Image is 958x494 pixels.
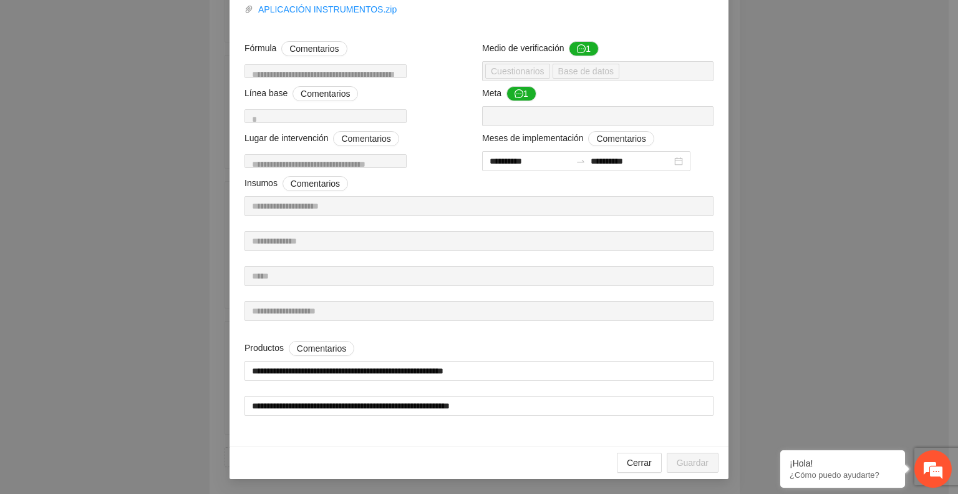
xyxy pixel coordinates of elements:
[244,131,399,146] span: Lugar de intervención
[205,6,235,36] div: Minimizar ventana de chat en vivo
[588,131,654,146] button: Meses de implementación
[244,176,348,191] span: Insumos
[485,64,550,79] span: Cuestionarios
[667,453,718,473] button: Guardar
[65,64,210,80] div: Chatee con nosotros ahora
[283,176,348,191] button: Insumos
[253,2,714,16] a: APLICACIÓN INSTRUMENTOS.zip
[506,86,536,101] button: Meta
[577,44,586,54] span: message
[596,132,646,146] span: Comentarios
[627,456,652,470] span: Cerrar
[569,41,599,56] button: Medio de verificación
[576,156,586,166] span: to
[558,64,614,78] span: Base de datos
[244,41,347,56] span: Fórmula
[790,458,896,468] div: ¡Hola!
[244,86,358,101] span: Línea base
[790,470,896,480] p: ¿Cómo puedo ayudarte?
[482,41,599,56] span: Medio de verificación
[301,87,350,101] span: Comentarios
[244,5,253,14] span: paper-clip
[341,132,390,146] span: Comentarios
[482,131,654,146] span: Meses de implementación
[281,41,347,56] button: Fórmula
[553,64,620,79] span: Base de datos
[72,167,172,293] span: Estamos en línea.
[291,177,340,190] span: Comentarios
[333,131,399,146] button: Lugar de intervención
[289,42,339,56] span: Comentarios
[617,453,662,473] button: Cerrar
[515,89,523,99] span: message
[293,86,358,101] button: Línea base
[289,341,354,356] button: Productos
[491,64,544,78] span: Cuestionarios
[576,156,586,166] span: swap-right
[244,341,354,356] span: Productos
[297,342,346,355] span: Comentarios
[482,86,536,101] span: Meta
[6,341,238,385] textarea: Escriba su mensaje y pulse “Intro”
